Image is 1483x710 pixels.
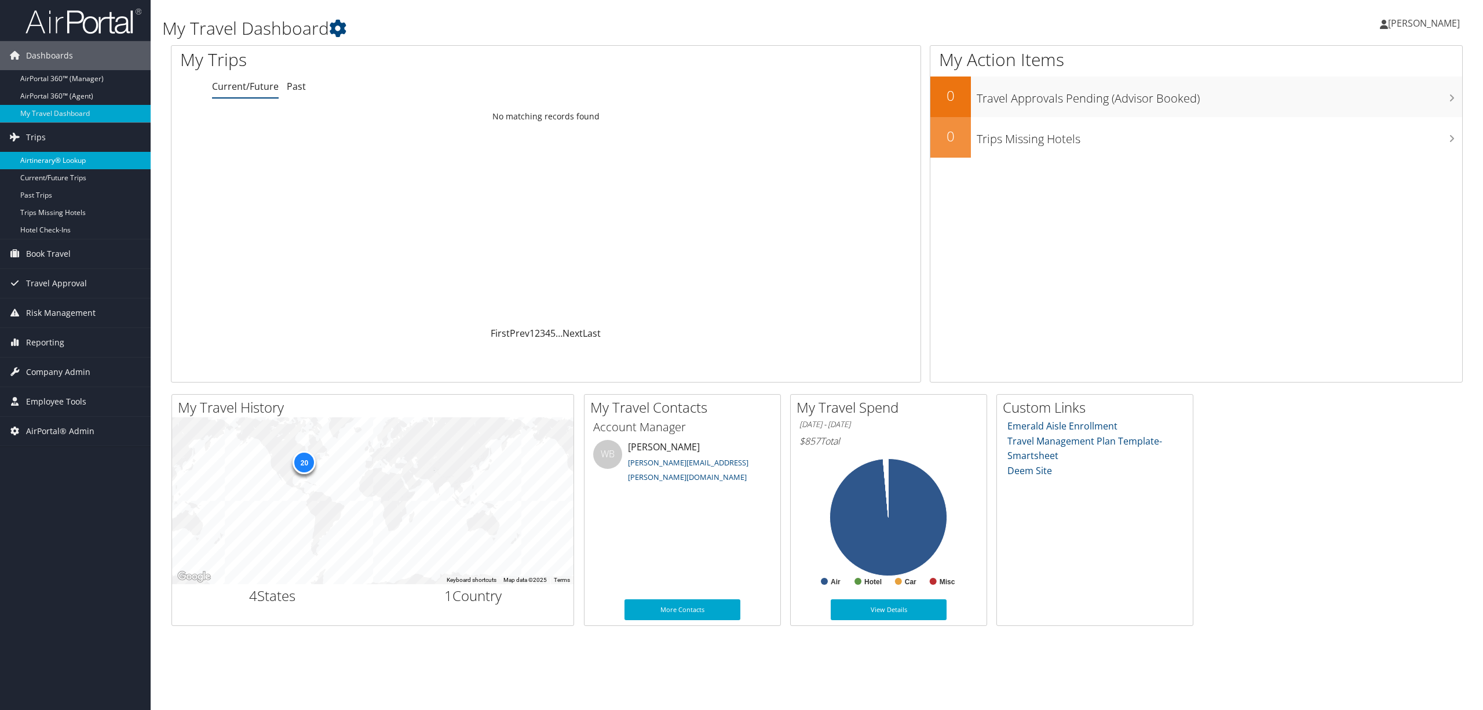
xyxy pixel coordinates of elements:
[26,269,87,298] span: Travel Approval
[1388,17,1460,30] span: [PERSON_NAME]
[590,398,780,417] h2: My Travel Contacts
[175,569,213,584] img: Google
[540,327,545,340] a: 3
[178,398,574,417] h2: My Travel History
[171,106,921,127] td: No matching records found
[562,327,583,340] a: Next
[510,327,529,340] a: Prev
[556,327,562,340] span: …
[587,440,777,487] li: [PERSON_NAME]
[831,599,947,620] a: View Details
[503,577,547,583] span: Map data ©2025
[26,123,46,152] span: Trips
[864,578,882,586] text: Hotel
[593,419,772,435] h3: Account Manager
[583,327,601,340] a: Last
[930,86,971,105] h2: 0
[175,569,213,584] a: Open this area in Google Maps (opens a new window)
[535,327,540,340] a: 2
[26,41,73,70] span: Dashboards
[491,327,510,340] a: First
[940,578,955,586] text: Misc
[905,578,916,586] text: Car
[799,419,978,430] h6: [DATE] - [DATE]
[930,77,1462,117] a: 0Travel Approvals Pending (Advisor Booked)
[249,586,257,605] span: 4
[930,126,971,146] h2: 0
[977,125,1462,147] h3: Trips Missing Hotels
[181,586,364,606] h2: States
[554,577,570,583] a: Terms (opens in new tab)
[293,450,316,474] div: 20
[1380,6,1471,41] a: [PERSON_NAME]
[26,358,90,387] span: Company Admin
[930,117,1462,158] a: 0Trips Missing Hotels
[287,80,306,93] a: Past
[550,327,556,340] a: 5
[382,586,565,606] h2: Country
[797,398,987,417] h2: My Travel Spend
[624,599,740,620] a: More Contacts
[26,239,71,268] span: Book Travel
[1007,435,1162,463] a: Travel Management Plan Template- Smartsheet
[1007,420,1117,432] a: Emerald Aisle Enrollment
[977,85,1462,107] h3: Travel Approvals Pending (Advisor Booked)
[444,586,452,605] span: 1
[26,387,86,416] span: Employee Tools
[26,328,64,357] span: Reporting
[1003,398,1193,417] h2: Custom Links
[180,48,600,72] h1: My Trips
[212,80,279,93] a: Current/Future
[930,48,1462,72] h1: My Action Items
[545,327,550,340] a: 4
[26,417,94,446] span: AirPortal® Admin
[26,298,96,327] span: Risk Management
[162,16,1035,41] h1: My Travel Dashboard
[529,327,535,340] a: 1
[1007,464,1052,477] a: Deem Site
[628,457,748,483] a: [PERSON_NAME][EMAIL_ADDRESS][PERSON_NAME][DOMAIN_NAME]
[593,440,622,469] div: WB
[799,435,820,447] span: $857
[25,8,141,35] img: airportal-logo.png
[447,576,496,584] button: Keyboard shortcuts
[799,435,978,447] h6: Total
[831,578,841,586] text: Air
